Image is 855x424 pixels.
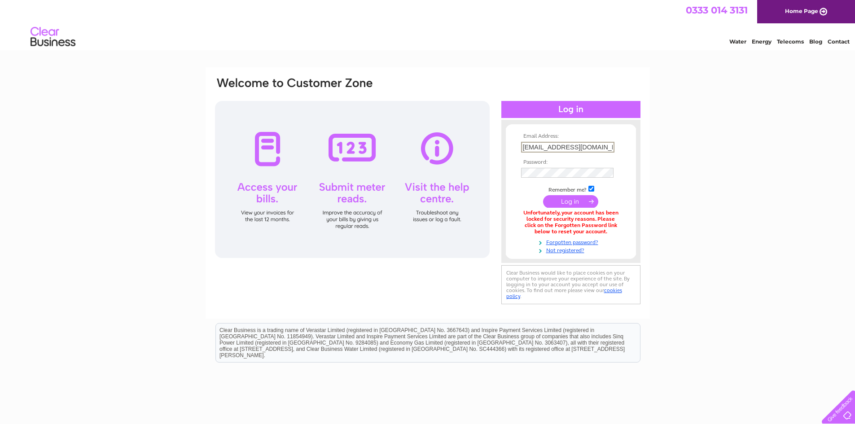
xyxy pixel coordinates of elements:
a: Not registered? [521,245,623,254]
a: Contact [828,38,850,45]
td: Remember me? [519,184,623,193]
a: Energy [752,38,772,45]
a: Telecoms [777,38,804,45]
div: Clear Business would like to place cookies on your computer to improve your experience of the sit... [501,265,640,304]
a: Blog [809,38,822,45]
th: Email Address: [519,133,623,140]
a: Forgotten password? [521,237,623,246]
th: Password: [519,159,623,166]
div: Clear Business is a trading name of Verastar Limited (registered in [GEOGRAPHIC_DATA] No. 3667643... [216,5,640,44]
img: logo.png [30,23,76,51]
div: Unfortunately, your account has been locked for security reasons. Please click on the Forgotten P... [521,210,621,235]
input: Submit [543,195,598,208]
a: Water [729,38,746,45]
a: cookies policy [506,287,622,299]
a: 0333 014 3131 [686,4,748,16]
